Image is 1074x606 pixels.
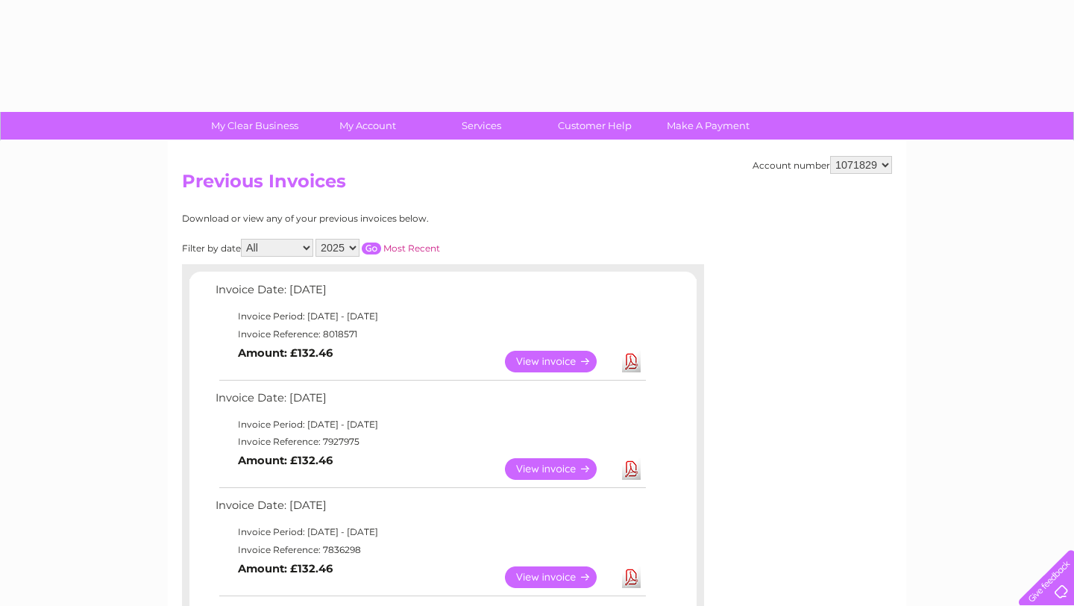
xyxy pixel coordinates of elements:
[182,213,574,224] div: Download or view any of your previous invoices below.
[212,523,648,541] td: Invoice Period: [DATE] - [DATE]
[238,454,333,467] b: Amount: £132.46
[420,112,543,140] a: Services
[622,566,641,588] a: Download
[647,112,770,140] a: Make A Payment
[212,307,648,325] td: Invoice Period: [DATE] - [DATE]
[193,112,316,140] a: My Clear Business
[383,243,440,254] a: Most Recent
[307,112,430,140] a: My Account
[212,388,648,416] td: Invoice Date: [DATE]
[622,351,641,372] a: Download
[505,458,615,480] a: View
[212,416,648,434] td: Invoice Period: [DATE] - [DATE]
[753,156,892,174] div: Account number
[505,351,615,372] a: View
[505,566,615,588] a: View
[238,346,333,360] b: Amount: £132.46
[182,239,574,257] div: Filter by date
[182,171,892,199] h2: Previous Invoices
[622,458,641,480] a: Download
[238,562,333,575] b: Amount: £132.46
[212,433,648,451] td: Invoice Reference: 7927975
[212,325,648,343] td: Invoice Reference: 8018571
[533,112,656,140] a: Customer Help
[212,496,648,523] td: Invoice Date: [DATE]
[212,280,648,307] td: Invoice Date: [DATE]
[212,541,648,559] td: Invoice Reference: 7836298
